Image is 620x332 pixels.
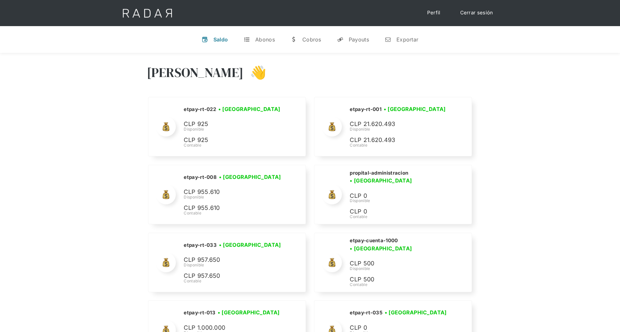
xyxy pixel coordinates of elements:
h2: etpay-rt-013 [184,309,215,316]
div: Disponible [184,194,283,200]
h3: 👋 [243,64,266,81]
p: CLP 925 [184,119,282,129]
h3: • [GEOGRAPHIC_DATA] [384,105,446,113]
h2: etpay-rt-022 [184,106,216,113]
h2: etpay-rt-035 [350,309,382,316]
div: Cobros [302,36,321,43]
div: Exportar [396,36,418,43]
h3: • [GEOGRAPHIC_DATA] [218,308,280,316]
div: Payouts [349,36,369,43]
h3: • [GEOGRAPHIC_DATA] [218,105,280,113]
div: Contable [184,142,282,148]
h2: etpay-cuenta-1000 [350,237,398,244]
div: Saldo [213,36,228,43]
h3: • [GEOGRAPHIC_DATA] [350,245,412,252]
div: Disponible [184,126,282,132]
div: Contable [184,278,283,284]
h2: etpay-rt-001 [350,106,381,113]
div: Contable [350,214,463,220]
div: v [202,36,208,43]
div: Contable [350,282,463,288]
div: Disponible [350,126,448,132]
p: CLP 21.620.493 [350,135,448,145]
div: n [385,36,391,43]
p: CLP 21.620.493 [350,119,448,129]
p: CLP 0 [350,191,448,201]
div: t [243,36,250,43]
p: CLP 0 [350,207,448,216]
div: Contable [184,210,283,216]
div: Disponible [184,262,283,268]
p: CLP 957.650 [184,255,282,265]
div: Abonos [255,36,275,43]
h2: etpay-rt-008 [184,174,217,181]
h3: [PERSON_NAME] [147,64,244,81]
p: CLP 500 [350,275,448,284]
p: CLP 955.610 [184,187,282,197]
a: Cerrar sesión [454,7,500,19]
h3: • [GEOGRAPHIC_DATA] [385,308,447,316]
h3: • [GEOGRAPHIC_DATA] [350,177,412,184]
div: Disponible [350,198,463,204]
div: Contable [350,142,448,148]
h2: etpay-rt-033 [184,242,217,248]
div: Disponible [350,266,463,272]
h3: • [GEOGRAPHIC_DATA] [219,173,281,181]
p: CLP 955.610 [184,203,282,213]
div: y [337,36,344,43]
p: CLP 500 [350,259,448,268]
a: Perfil [421,7,447,19]
h2: propital-administracion [350,170,408,176]
p: CLP 957.650 [184,271,282,281]
div: w [291,36,297,43]
h3: • [GEOGRAPHIC_DATA] [219,241,281,249]
p: CLP 925 [184,135,282,145]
